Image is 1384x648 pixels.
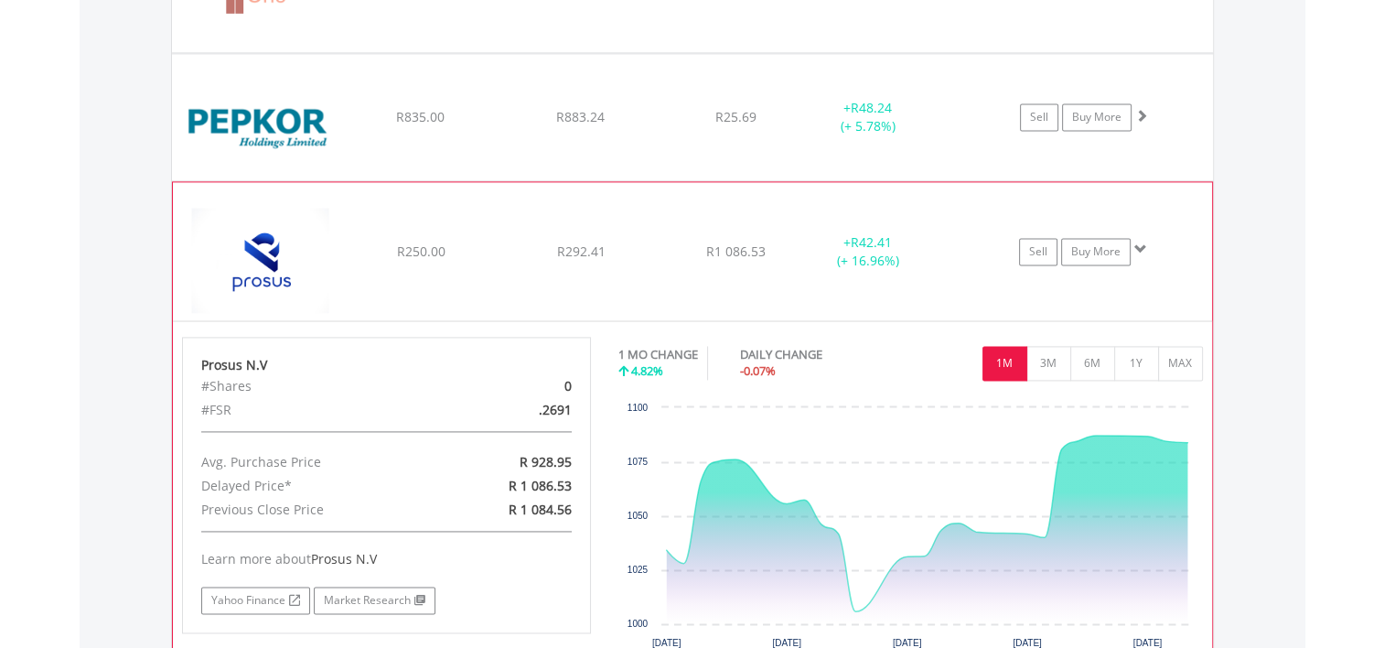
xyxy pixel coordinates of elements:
span: R48.24 [851,99,892,116]
img: EQU.ZA.PRX.png [182,205,339,315]
button: 3M [1026,346,1071,381]
div: #FSR [188,398,453,422]
span: R 1 084.56 [509,501,572,518]
span: 4.82% [631,362,663,379]
div: + (+ 16.96%) [799,233,936,270]
div: Prosus N.V [201,356,573,374]
span: R250.00 [396,243,445,260]
button: 1Y [1114,346,1159,381]
button: 1M [982,346,1027,381]
div: #Shares [188,374,453,398]
a: Market Research [314,587,435,614]
div: Delayed Price* [188,474,453,498]
a: Yahoo Finance [201,587,310,614]
span: R292.41 [556,243,605,260]
div: Learn more about [201,550,573,568]
div: + (+ 5.78%) [799,99,938,135]
span: R42.41 [851,233,892,251]
div: .2691 [453,398,585,422]
a: Sell [1019,238,1057,265]
a: Buy More [1062,103,1132,131]
span: -0.07% [740,362,776,379]
img: EQU.ZA.PPH.png [181,77,338,176]
div: Previous Close Price [188,498,453,522]
a: Sell [1020,103,1058,131]
a: Buy More [1061,238,1131,265]
div: 1 MO CHANGE [618,346,698,363]
text: 1100 [628,403,649,413]
span: R 1 086.53 [509,477,572,494]
div: DAILY CHANGE [740,346,886,363]
span: R835.00 [396,108,445,125]
span: R 928.95 [520,453,572,470]
span: Prosus N.V [311,550,377,567]
span: R883.24 [556,108,605,125]
text: 1050 [628,511,649,521]
button: MAX [1158,346,1203,381]
text: 1025 [628,565,649,575]
text: 1075 [628,457,649,467]
button: 6M [1070,346,1115,381]
div: 0 [453,374,585,398]
span: R1 086.53 [706,243,766,260]
text: 1000 [628,619,649,629]
div: Avg. Purchase Price [188,450,453,474]
span: R25.69 [715,108,756,125]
